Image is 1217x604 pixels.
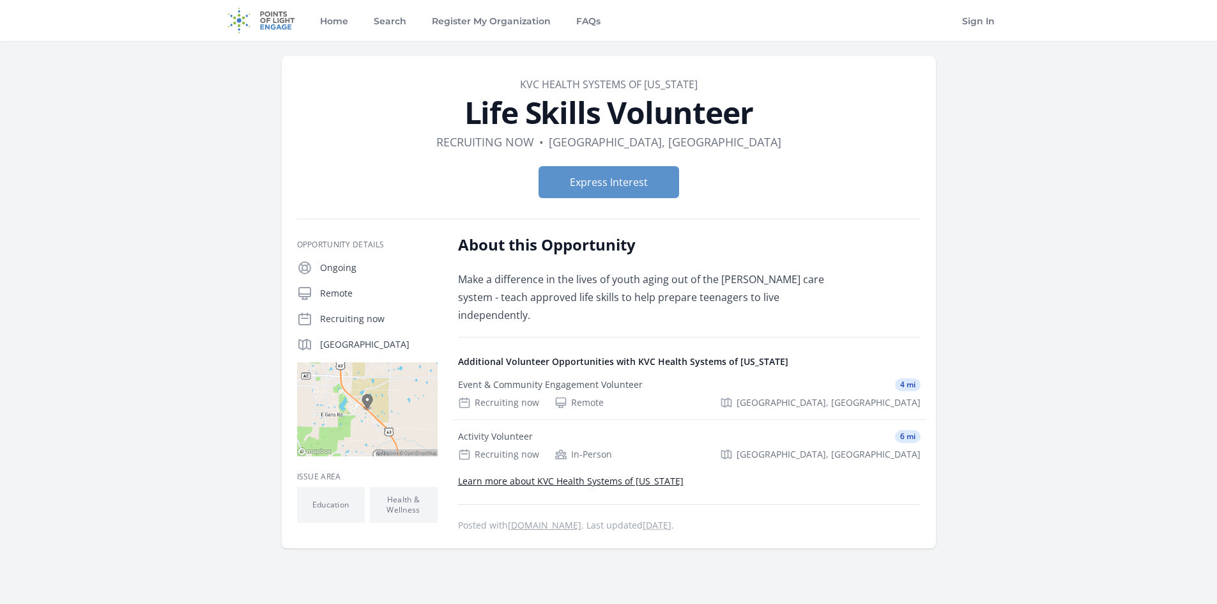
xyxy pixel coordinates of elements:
a: Learn more about KVC Health Systems of [US_STATE] [458,475,684,487]
span: 6 mi [895,430,921,443]
div: Remote [555,396,604,409]
h3: Opportunity Details [297,240,438,250]
a: [DOMAIN_NAME] [508,519,581,531]
h4: Additional Volunteer Opportunities with KVC Health Systems of [US_STATE] [458,355,921,368]
div: Recruiting now [458,448,539,461]
dd: [GEOGRAPHIC_DATA], [GEOGRAPHIC_DATA] [549,133,781,151]
div: Event & Community Engagement Volunteer [458,378,643,391]
a: Activity Volunteer 6 mi Recruiting now In-Person [GEOGRAPHIC_DATA], [GEOGRAPHIC_DATA] [453,420,926,471]
dd: Recruiting now [436,133,534,151]
p: Make a difference in the lives of youth aging out of the [PERSON_NAME] care system - teach approv... [458,270,832,324]
span: [GEOGRAPHIC_DATA], [GEOGRAPHIC_DATA] [737,448,921,461]
a: Event & Community Engagement Volunteer 4 mi Recruiting now Remote [GEOGRAPHIC_DATA], [GEOGRAPHIC_... [453,368,926,419]
li: Health & Wellness [370,487,438,523]
div: • [539,133,544,151]
div: Recruiting now [458,396,539,409]
div: Activity Volunteer [458,430,533,443]
h2: About this Opportunity [458,235,832,255]
div: In-Person [555,448,612,461]
p: Posted with . Last updated . [458,520,921,530]
span: 4 mi [895,378,921,391]
abbr: Fri, Oct 3, 2025 4:43 PM [643,519,671,531]
p: [GEOGRAPHIC_DATA] [320,338,438,351]
h1: Life Skills Volunteer [297,97,921,128]
span: [GEOGRAPHIC_DATA], [GEOGRAPHIC_DATA] [737,396,921,409]
img: Map [297,362,438,456]
a: KVC Health Systems of [US_STATE] [520,77,698,91]
p: Recruiting now [320,313,438,325]
button: Express Interest [539,166,679,198]
li: Education [297,487,365,523]
p: Remote [320,287,438,300]
h3: Issue area [297,472,438,482]
p: Ongoing [320,261,438,274]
